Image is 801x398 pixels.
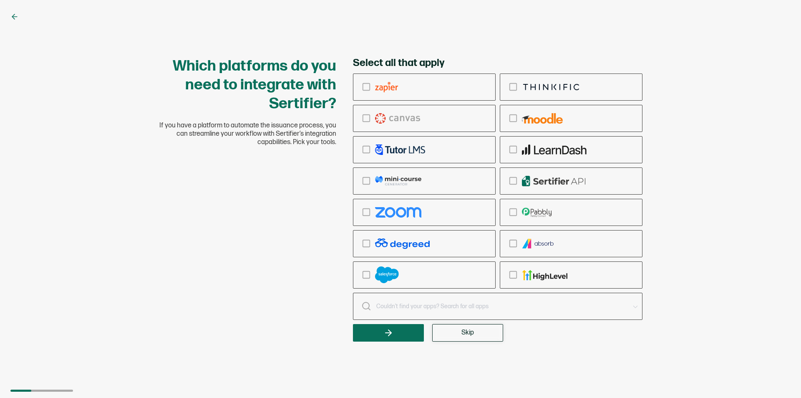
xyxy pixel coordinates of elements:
img: pabbly [522,207,552,218]
iframe: Chat Widget [759,358,801,398]
span: Select all that apply [353,57,444,69]
span: Skip [461,330,474,336]
img: canvas [375,113,420,124]
h1: Which platforms do you need to integrate with Sertifier? [159,57,336,113]
img: moodle [522,113,563,124]
input: Couldn’t find your apps? Search for all apps [353,293,642,320]
img: zapier [375,82,398,92]
img: absorb [522,238,554,249]
img: thinkific [522,82,581,92]
img: salesforce [375,266,399,283]
span: If you have a platform to automate the issuance process, you can streamline your workflow with Se... [159,122,336,147]
div: checkbox-group [353,74,642,289]
img: tutor [375,144,425,155]
img: learndash [522,144,587,155]
button: Skip [432,324,503,342]
img: degreed [375,238,430,249]
img: zoom [375,207,421,218]
img: api [522,176,586,186]
img: gohighlevel [522,270,567,280]
img: mcg [375,176,421,186]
